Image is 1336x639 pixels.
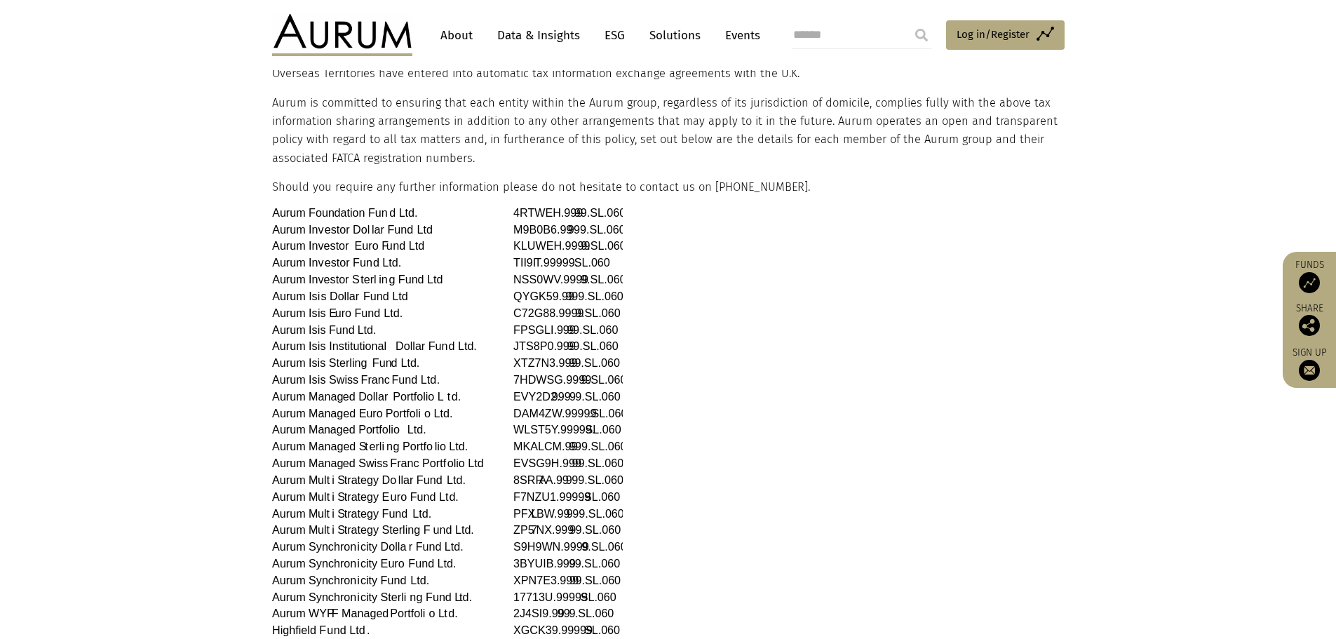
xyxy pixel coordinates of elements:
div: Share [1290,304,1329,336]
a: Events [718,22,760,48]
img: Share this post [1299,315,1320,336]
a: Log in/Register [946,20,1065,50]
img: Aurum [272,14,412,56]
img: Access Funds [1299,272,1320,293]
a: Funds [1290,259,1329,293]
a: Data & Insights [490,22,587,48]
a: Solutions [642,22,708,48]
img: Sign up to our newsletter [1299,360,1320,381]
a: About [433,22,480,48]
a: Sign up [1290,347,1329,381]
p: Should you require any further information please do not hesitate to contact us on [PHONE_NUMBER]. [272,178,1061,196]
p: Aurum is committed to ensuring that each entity within the Aurum group, regardless of its jurisdi... [272,94,1061,168]
span: Log in/Register [957,26,1030,43]
input: Submit [907,21,936,49]
a: ESG [598,22,632,48]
